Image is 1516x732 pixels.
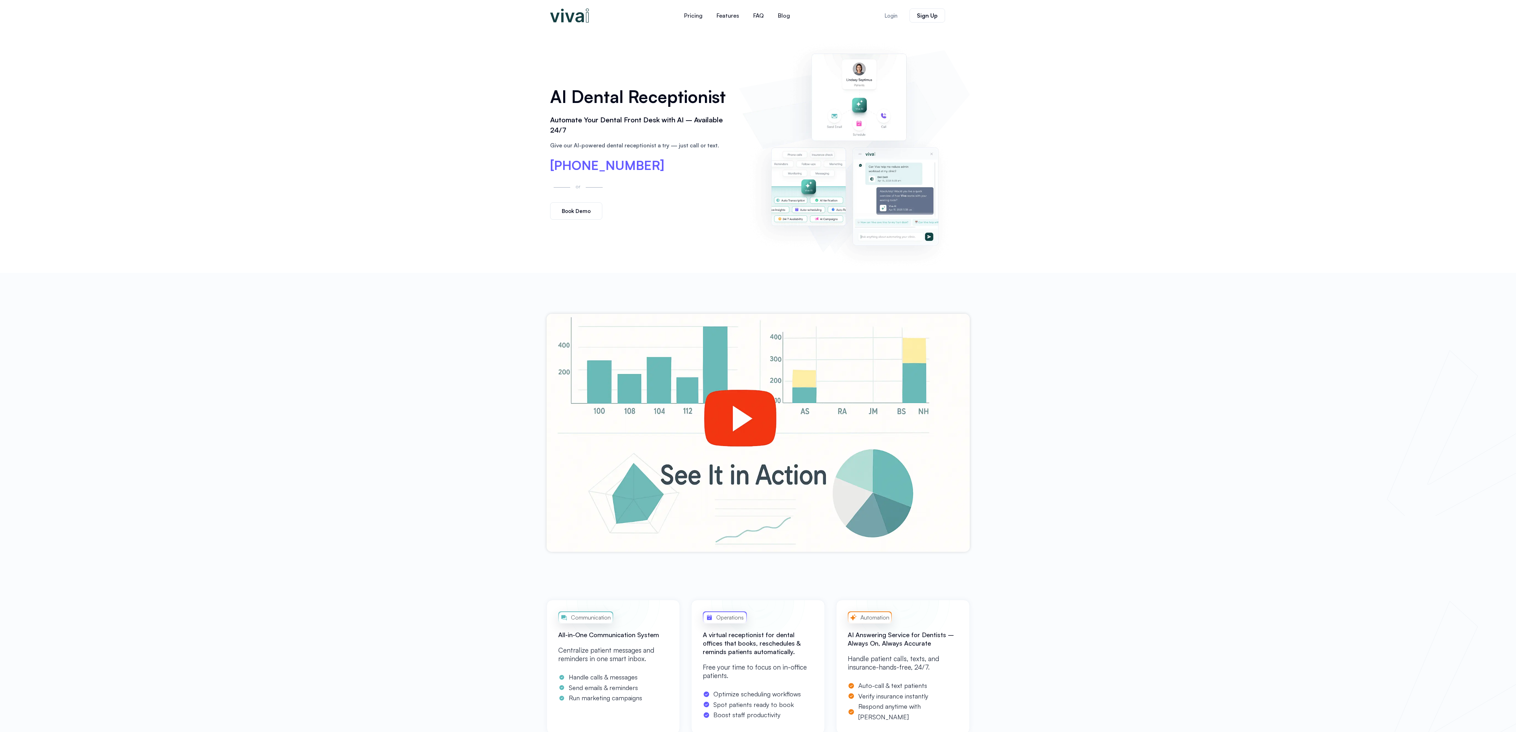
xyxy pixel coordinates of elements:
[884,13,897,18] span: Login
[703,663,813,680] p: Free your time to focus on in-office patients.
[746,7,771,24] a: FAQ
[569,613,611,622] span: Communication
[857,691,928,702] span: Verify insurance instantly
[550,202,602,220] a: Book Demo
[567,693,642,703] span: Run marketing campaigns
[859,613,889,622] span: Automation
[712,700,794,710] span: Spot patients ready to book
[574,182,582,190] p: or
[848,630,958,647] h2: AI Answering Service for Dentists – Always On, Always Accurate
[909,8,945,23] a: Sign Up
[562,208,591,214] span: Book Demo
[567,672,638,683] span: Handle calls & messages
[558,630,669,639] h2: All-in-One Communication System
[550,115,732,135] h2: Automate Your Dental Front Desk with AI – Available 24/7
[876,9,906,23] a: Login
[848,654,958,671] p: Handle patient calls, texts, and insurance-hands-free, 24/7.
[857,681,927,691] span: Auto-call & text patients
[712,710,780,720] span: Boost staff productivity
[857,701,958,722] span: Respond anytime with [PERSON_NAME]
[742,38,966,266] img: AI dental receptionist dashboard – virtual receptionist dental office
[550,141,732,150] p: Give our AI-powered dental receptionist a try — just call or text.
[710,7,746,24] a: Features
[714,613,744,622] span: Operations
[703,630,813,656] h2: A virtual receptionist for dental offices that books, reschedules & reminds patients automatically.
[558,646,669,663] p: Centralize patient messages and reminders in one smart inbox.
[567,683,638,693] span: Send emails & reminders
[550,84,732,109] h1: AI Dental Receptionist
[917,13,938,18] span: Sign Up
[771,7,797,24] a: Blog
[712,689,801,700] span: Optimize scheduling workflows
[635,7,839,24] nav: Menu
[550,159,664,172] a: [PHONE_NUMBER]
[677,7,710,24] a: Pricing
